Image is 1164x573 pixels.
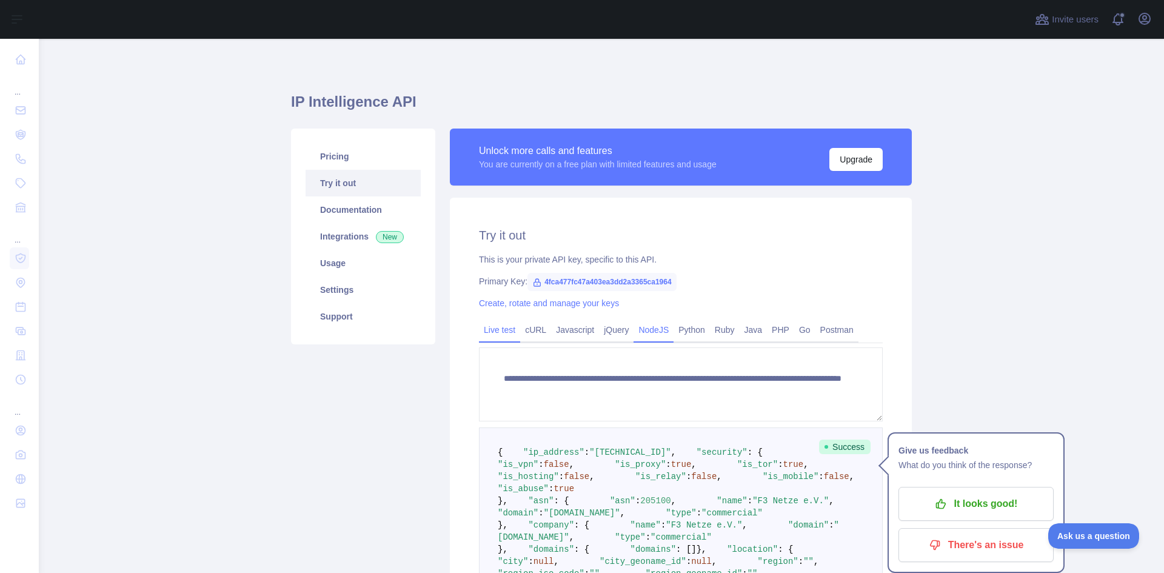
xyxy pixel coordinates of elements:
[10,393,29,417] div: ...
[498,557,528,566] span: "city"
[1048,523,1140,549] iframe: Toggle Customer Support
[538,508,543,518] span: :
[554,496,569,506] span: : {
[10,221,29,245] div: ...
[666,520,742,530] span: "F3 Netze e.V."
[712,557,717,566] span: ,
[600,557,686,566] span: "city_geoname_id"
[686,557,691,566] span: :
[599,320,634,340] a: jQuery
[306,250,421,276] a: Usage
[498,460,538,469] span: "is_vpn"
[538,460,543,469] span: :
[742,520,747,530] span: ,
[671,496,676,506] span: ,
[697,545,707,554] span: },
[908,535,1045,555] p: There's an issue
[554,557,558,566] span: ,
[569,532,574,542] span: ,
[752,496,829,506] span: "F3 Netze e.V."
[620,508,625,518] span: ,
[674,320,710,340] a: Python
[717,472,721,481] span: ,
[740,320,768,340] a: Java
[523,447,584,457] span: "ip_address"
[306,143,421,170] a: Pricing
[479,227,883,244] h2: Try it out
[803,460,808,469] span: ,
[528,520,574,530] span: "company"
[10,73,29,97] div: ...
[778,460,783,469] span: :
[849,472,854,481] span: ,
[306,223,421,250] a: Integrations New
[646,532,651,542] span: :
[544,508,620,518] span: "[DOMAIN_NAME]"
[589,447,671,457] span: "[TECHNICAL_ID]"
[676,545,697,554] span: : []
[528,496,554,506] span: "asn"
[898,487,1054,521] button: It looks good!
[748,496,752,506] span: :
[479,253,883,266] div: This is your private API key, specific to this API.
[564,472,589,481] span: false
[376,231,404,243] span: New
[498,508,538,518] span: "domain"
[640,496,671,506] span: 205100
[671,460,692,469] span: true
[635,472,686,481] span: "is_relay"
[615,460,666,469] span: "is_proxy"
[697,447,748,457] span: "security"
[498,520,508,530] span: },
[691,460,696,469] span: ,
[794,320,815,340] a: Go
[498,484,549,494] span: "is_abuse"
[898,443,1054,458] h1: Give us feedback
[666,460,671,469] span: :
[1032,10,1101,29] button: Invite users
[908,494,1045,514] p: It looks good!
[306,196,421,223] a: Documentation
[630,520,660,530] span: "name"
[767,320,794,340] a: PHP
[479,298,619,308] a: Create, rotate and manage your keys
[788,520,829,530] span: "domain"
[829,496,834,506] span: ,
[710,320,740,340] a: Ruby
[783,460,804,469] span: true
[306,303,421,330] a: Support
[559,472,564,481] span: :
[898,458,1054,472] p: What do you think of the response?
[691,557,712,566] span: null
[527,273,677,291] span: 4fca477fc47a403ea3dd2a3365ca1964
[829,148,883,171] button: Upgrade
[549,484,554,494] span: :
[306,276,421,303] a: Settings
[479,158,717,170] div: You are currently on a free plan with limited features and usage
[829,520,834,530] span: :
[824,472,849,481] span: false
[574,520,589,530] span: : {
[528,545,574,554] span: "domains"
[671,447,676,457] span: ,
[819,440,871,454] span: Success
[479,320,520,340] a: Live test
[778,545,793,554] span: : {
[498,545,508,554] span: },
[898,528,1054,562] button: There's an issue
[701,508,763,518] span: "commercial"
[584,447,589,457] span: :
[610,496,635,506] span: "asn"
[544,460,569,469] span: false
[818,472,823,481] span: :
[1052,13,1099,27] span: Invite users
[691,472,717,481] span: false
[717,496,747,506] span: "name"
[306,170,421,196] a: Try it out
[686,472,691,481] span: :
[697,508,701,518] span: :
[533,557,554,566] span: null
[748,447,763,457] span: : {
[291,92,912,121] h1: IP Intelligence API
[630,545,676,554] span: "domains"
